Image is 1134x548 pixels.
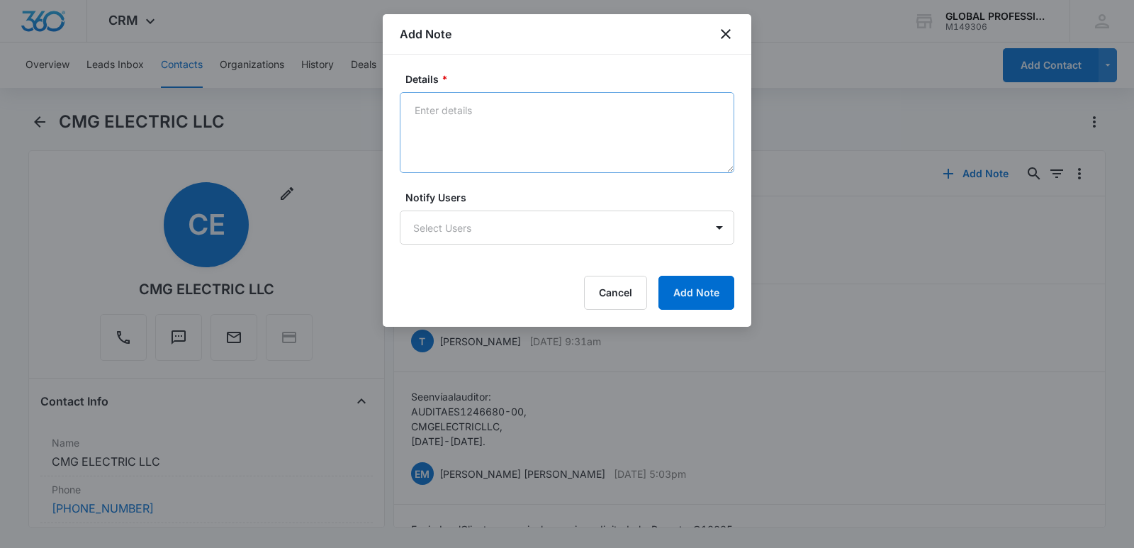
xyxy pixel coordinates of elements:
label: Details [405,72,740,86]
button: Cancel [584,276,647,310]
h1: Add Note [400,26,451,43]
button: Add Note [658,276,734,310]
button: close [717,26,734,43]
label: Notify Users [405,190,740,205]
